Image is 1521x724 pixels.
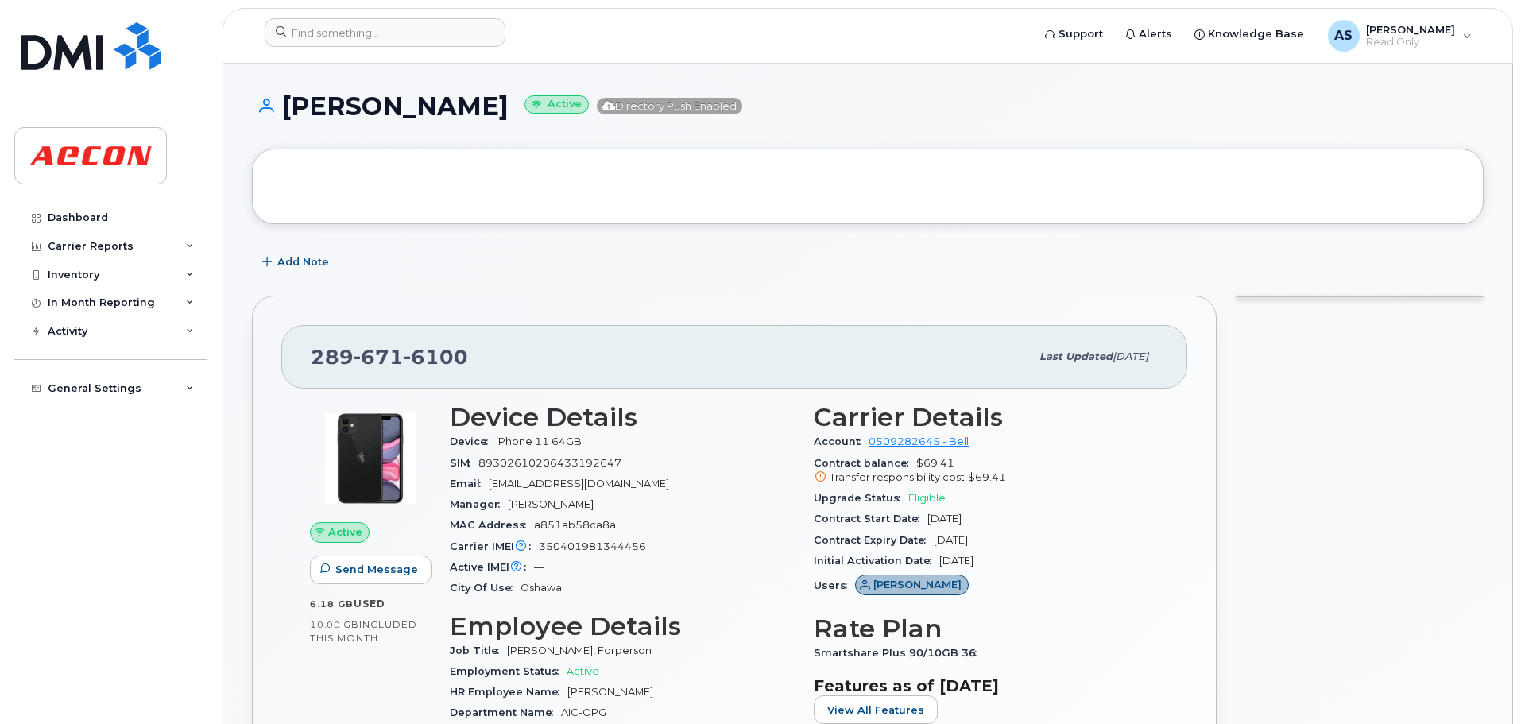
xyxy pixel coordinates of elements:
[827,703,924,718] span: View All Features
[478,457,621,469] span: 89302610206433192647
[404,345,468,369] span: 6100
[354,345,404,369] span: 671
[814,647,985,659] span: Smartshare Plus 90/10GB 36
[489,478,669,490] span: [EMAIL_ADDRESS][DOMAIN_NAME]
[450,457,478,469] span: SIM
[908,492,946,504] span: Eligible
[323,411,418,506] img: iPhone_11.jpg
[869,436,969,447] a: 0509282645 - Bell
[450,612,795,641] h3: Employee Details
[561,707,606,718] span: AIC-OPG
[567,686,653,698] span: [PERSON_NAME]
[335,562,418,577] span: Send Message
[450,436,496,447] span: Device
[310,618,417,645] span: included this month
[496,436,582,447] span: iPhone 11 64GB
[814,457,916,469] span: Contract balance
[814,534,934,546] span: Contract Expiry Date
[450,478,489,490] span: Email
[450,686,567,698] span: HR Employee Name
[814,614,1159,643] h3: Rate Plan
[873,577,962,592] span: [PERSON_NAME]
[814,403,1159,432] h3: Carrier Details
[450,707,561,718] span: Department Name
[814,457,1159,486] span: $69.41
[534,561,544,573] span: —
[450,645,507,656] span: Job Title
[968,471,1006,483] span: $69.41
[328,525,362,540] span: Active
[252,92,1484,120] h1: [PERSON_NAME]
[524,95,589,114] small: Active
[507,645,652,656] span: [PERSON_NAME], Forperson
[814,492,908,504] span: Upgrade Status
[450,498,508,510] span: Manager
[450,540,539,552] span: Carrier IMEI
[450,665,567,677] span: Employment Status
[354,598,385,610] span: used
[310,556,432,584] button: Send Message
[814,579,855,591] span: Users
[814,513,927,525] span: Contract Start Date
[927,513,962,525] span: [DATE]
[450,561,534,573] span: Active IMEI
[1039,350,1113,362] span: Last updated
[855,579,969,591] a: [PERSON_NAME]
[830,471,965,483] span: Transfer responsibility cost
[521,582,562,594] span: Oshawa
[277,254,329,269] span: Add Note
[1113,350,1148,362] span: [DATE]
[597,98,742,114] span: Directory Push Enabled
[311,345,468,369] span: 289
[252,248,343,277] button: Add Note
[814,695,938,724] button: View All Features
[539,540,646,552] span: 350401981344456
[567,665,599,677] span: Active
[934,534,968,546] span: [DATE]
[814,436,869,447] span: Account
[814,676,1159,695] h3: Features as of [DATE]
[450,582,521,594] span: City Of Use
[508,498,594,510] span: [PERSON_NAME]
[450,519,534,531] span: MAC Address
[534,519,616,531] span: a851ab58ca8a
[310,598,354,610] span: 6.18 GB
[450,403,795,432] h3: Device Details
[814,555,939,567] span: Initial Activation Date
[939,555,973,567] span: [DATE]
[310,619,359,630] span: 10.00 GB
